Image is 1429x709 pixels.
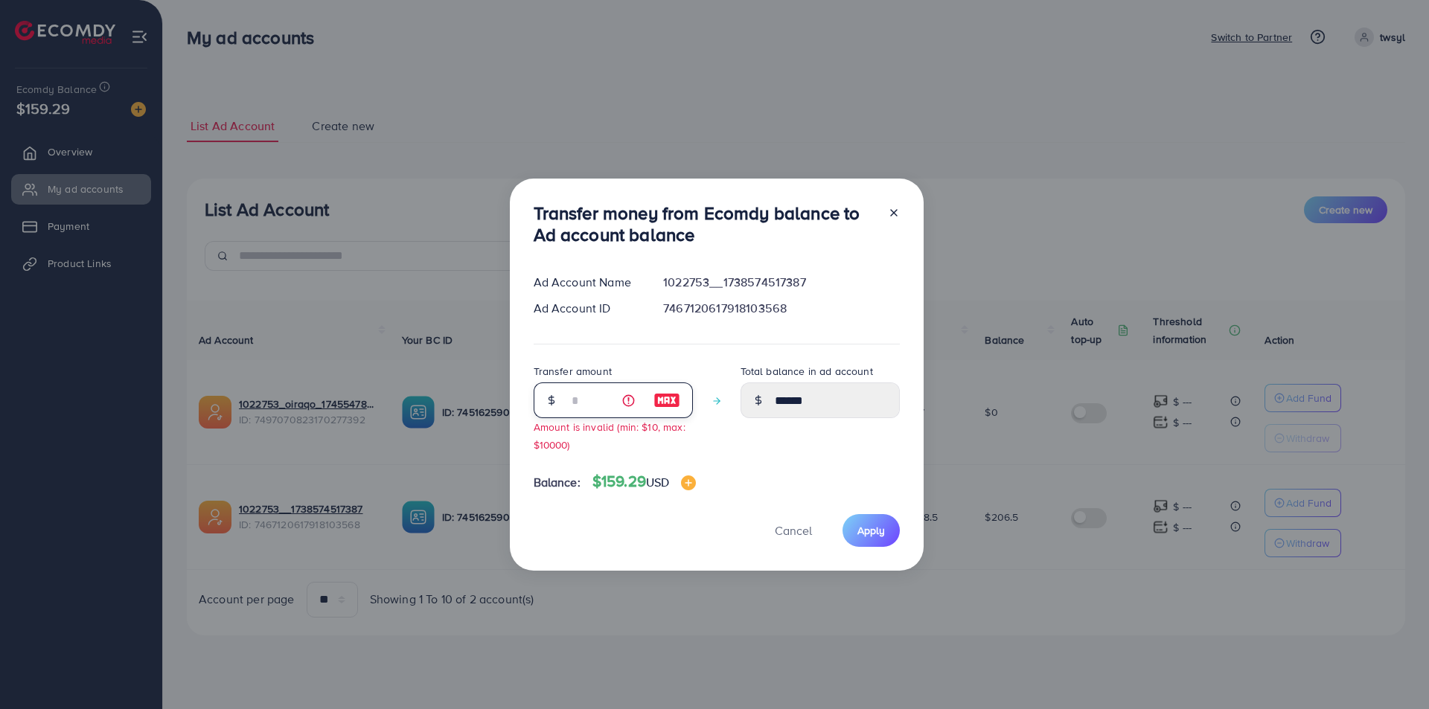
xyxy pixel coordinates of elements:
[534,420,685,451] small: Amount is invalid (min: $10, max: $10000)
[522,274,652,291] div: Ad Account Name
[534,364,612,379] label: Transfer amount
[756,514,831,546] button: Cancel
[857,523,885,538] span: Apply
[534,474,581,491] span: Balance:
[775,522,812,539] span: Cancel
[522,300,652,317] div: Ad Account ID
[843,514,900,546] button: Apply
[651,300,911,317] div: 7467120617918103568
[681,475,696,490] img: image
[534,202,876,246] h3: Transfer money from Ecomdy balance to Ad account balance
[1366,642,1418,698] iframe: Chat
[651,274,911,291] div: 1022753__1738574517387
[741,364,873,379] label: Total balance in ad account
[592,472,697,491] h4: $159.29
[646,474,669,490] span: USD
[653,391,680,409] img: image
